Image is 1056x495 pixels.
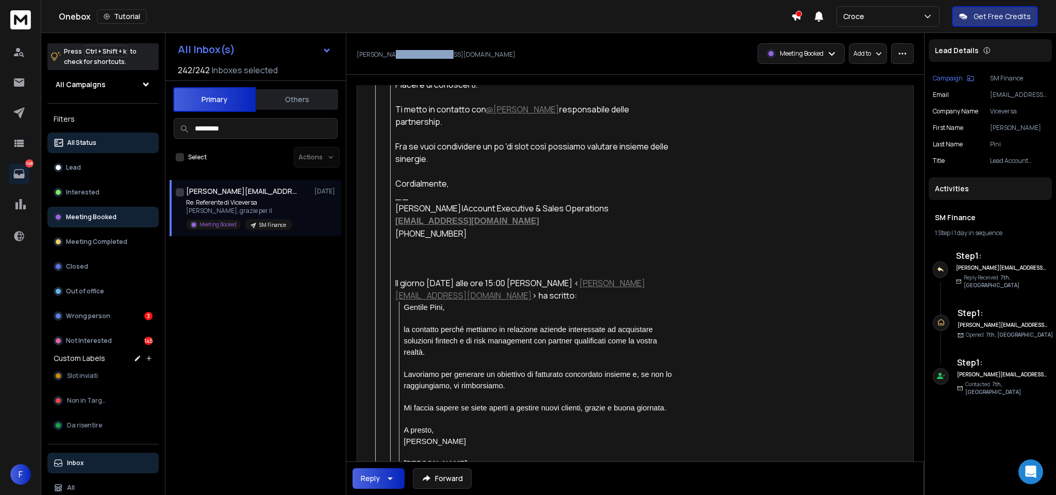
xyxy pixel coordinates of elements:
[974,11,1031,22] p: Get Free Credits
[186,186,299,196] h1: [PERSON_NAME][EMAIL_ADDRESS][DOMAIN_NAME]
[933,157,945,165] p: title
[461,203,463,214] span: |
[990,124,1048,132] p: [PERSON_NAME]
[935,212,1046,223] h1: SM Finance
[47,182,159,203] button: Interested
[56,79,106,90] h1: All Campaigns
[66,188,99,196] p: Interested
[935,45,979,56] p: Lead Details
[67,484,75,492] p: All
[188,153,207,161] label: Select
[25,159,33,168] p: 148
[395,277,673,302] div: Il giorno [DATE] alle ore 15:00 [PERSON_NAME] < > ha scritto:
[958,321,1048,329] h6: [PERSON_NAME][EMAIL_ADDRESS][DOMAIN_NAME]
[404,370,674,390] span: Lavoriamo per generare un obiettivo di fatturato concordato insieme e, se non lo raggiungiamo, vi...
[178,64,210,76] span: 242 / 242
[990,157,1048,165] p: Lead Account Executive
[361,473,380,484] div: Reply
[170,39,340,60] button: All Inbox(s)
[66,287,104,295] p: Out of office
[395,228,467,239] span: [PHONE_NUMBER]
[186,207,292,215] p: [PERSON_NAME], grazie per il
[47,281,159,302] button: Out of office
[66,238,127,246] p: Meeting Completed
[957,371,1047,378] h6: [PERSON_NAME][EMAIL_ADDRESS][DOMAIN_NAME]
[47,331,159,351] button: Not Interested145
[47,133,159,153] button: All Status
[64,46,137,67] p: Press to check for shortcuts.
[986,331,1053,338] span: 7th, [GEOGRAPHIC_DATA]
[54,353,105,364] h3: Custom Labels
[933,124,963,132] p: First Name
[59,9,791,24] div: Onebox
[413,468,472,489] button: Forward
[933,107,978,115] p: Company Name
[404,303,445,311] span: Gentile Pini,
[66,262,88,271] p: Closed
[67,139,96,147] p: All Status
[47,256,159,277] button: Closed
[990,74,1048,82] p: SM Finance
[956,264,1046,272] h6: [PERSON_NAME][EMAIL_ADDRESS][DOMAIN_NAME]
[212,64,278,76] h3: Inboxes selected
[173,87,256,112] button: Primary
[67,397,108,405] span: Non in Target
[47,366,159,386] button: Slot inviati
[84,45,128,57] span: Ctrl + Shift + k
[933,74,963,82] p: Campaign
[965,381,1056,396] p: Contacted
[47,112,159,126] h3: Filters
[929,177,1052,200] div: Activities
[144,337,153,345] div: 145
[66,312,110,320] p: Wrong person
[395,217,539,225] a: [EMAIL_ADDRESS][DOMAIN_NAME]
[67,459,84,467] p: Inbox
[965,381,1021,395] span: 7th, [GEOGRAPHIC_DATA]
[990,107,1048,115] p: Viceversa
[853,49,871,58] p: Add to
[935,229,1046,237] div: |
[47,415,159,436] button: Da risentire
[933,74,974,82] button: Campaign
[935,228,950,237] span: 1 Step
[404,459,467,468] strong: [PERSON_NAME]
[404,437,466,445] span: [PERSON_NAME]
[404,426,434,434] span: A presto,
[958,307,1053,319] h6: Step 1 :
[9,163,29,184] a: 148
[47,157,159,178] button: Lead
[199,221,237,228] p: Meeting Booked
[66,163,81,172] p: Lead
[10,464,31,485] button: F
[47,390,159,411] button: Non in Target
[47,207,159,227] button: Meeting Booked
[178,44,235,55] h1: All Inbox(s)
[47,453,159,473] button: Inbox
[964,274,1019,289] span: 7th, [GEOGRAPHIC_DATA]
[353,468,405,489] button: Reply
[395,54,673,190] div: [PERSON_NAME], Piacere di conoscerti. Ti metto in contatto con responsabile delle partnership. Fr...
[933,91,949,99] p: Email
[97,9,147,24] button: Tutorial
[47,306,159,326] button: Wrong person3
[956,250,1056,262] h6: Step 1 :
[66,337,112,345] p: Not Interested
[404,325,659,356] span: la contatto perché mettiamo in relazione aziende interessate ad acquistare soluzioni fintech e di...
[843,11,868,22] p: Croce
[933,140,963,148] p: Last Name
[144,312,153,320] div: 3
[952,6,1038,27] button: Get Free Credits
[990,91,1048,99] p: [EMAIL_ADDRESS][DOMAIN_NAME]
[780,49,824,58] p: Meeting Booked
[957,356,1056,369] h6: Step 1 :
[486,104,559,115] a: @[PERSON_NAME]
[314,187,338,195] p: [DATE]
[395,190,461,214] span: _ _ [PERSON_NAME]
[47,232,159,252] button: Meeting Completed
[954,228,1002,237] span: 1 day in sequence
[1018,459,1043,484] div: Open Intercom Messenger
[47,74,159,95] button: All Campaigns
